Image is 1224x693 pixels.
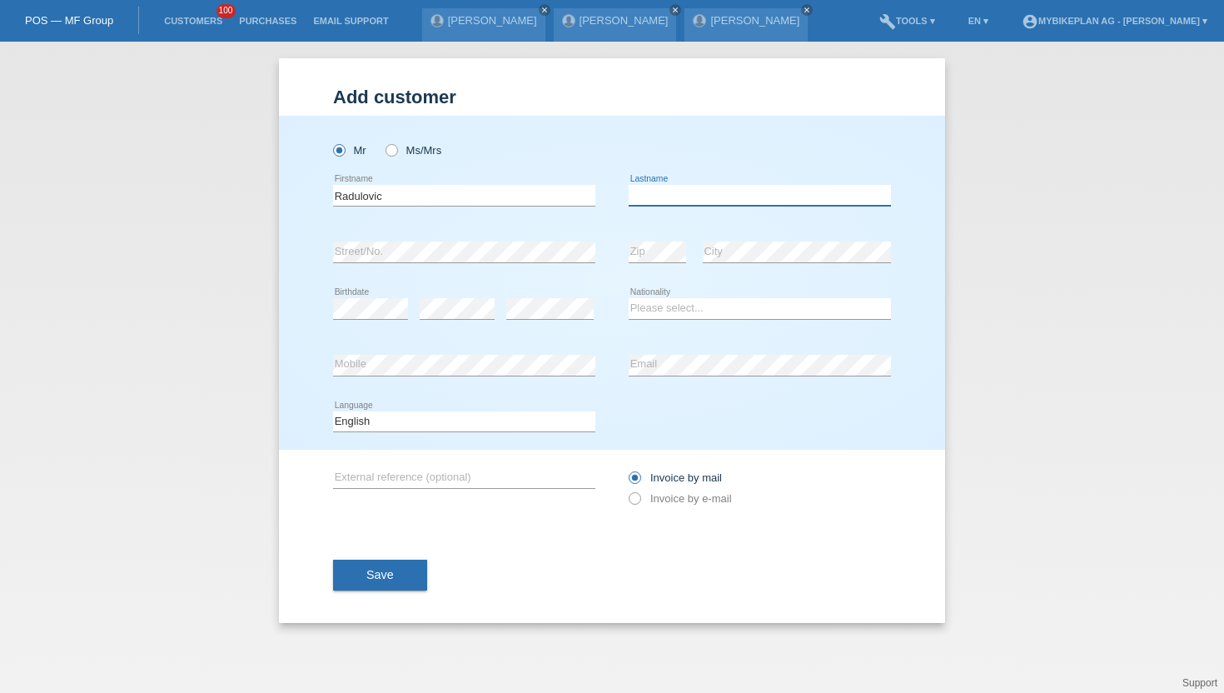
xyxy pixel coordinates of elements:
a: close [539,4,550,16]
label: Ms/Mrs [386,144,441,157]
a: close [801,4,813,16]
i: account_circle [1022,13,1038,30]
label: Mr [333,144,366,157]
a: Purchases [231,16,305,26]
input: Invoice by mail [629,471,639,492]
i: build [879,13,896,30]
a: close [669,4,681,16]
a: Email Support [305,16,396,26]
a: POS — MF Group [25,14,113,27]
a: Customers [156,16,231,26]
input: Mr [333,144,344,155]
i: close [803,6,811,14]
input: Ms/Mrs [386,144,396,155]
a: account_circleMybikeplan AG - [PERSON_NAME] ▾ [1013,16,1216,26]
a: EN ▾ [960,16,997,26]
i: close [540,6,549,14]
span: Save [366,568,394,581]
input: Invoice by e-mail [629,492,639,513]
a: buildTools ▾ [871,16,943,26]
span: 100 [216,4,236,18]
button: Save [333,560,427,591]
h1: Add customer [333,87,891,107]
label: Invoice by mail [629,471,722,484]
a: [PERSON_NAME] [710,14,799,27]
a: Support [1182,677,1217,689]
a: [PERSON_NAME] [448,14,537,27]
a: [PERSON_NAME] [580,14,669,27]
label: Invoice by e-mail [629,492,732,505]
i: close [671,6,679,14]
